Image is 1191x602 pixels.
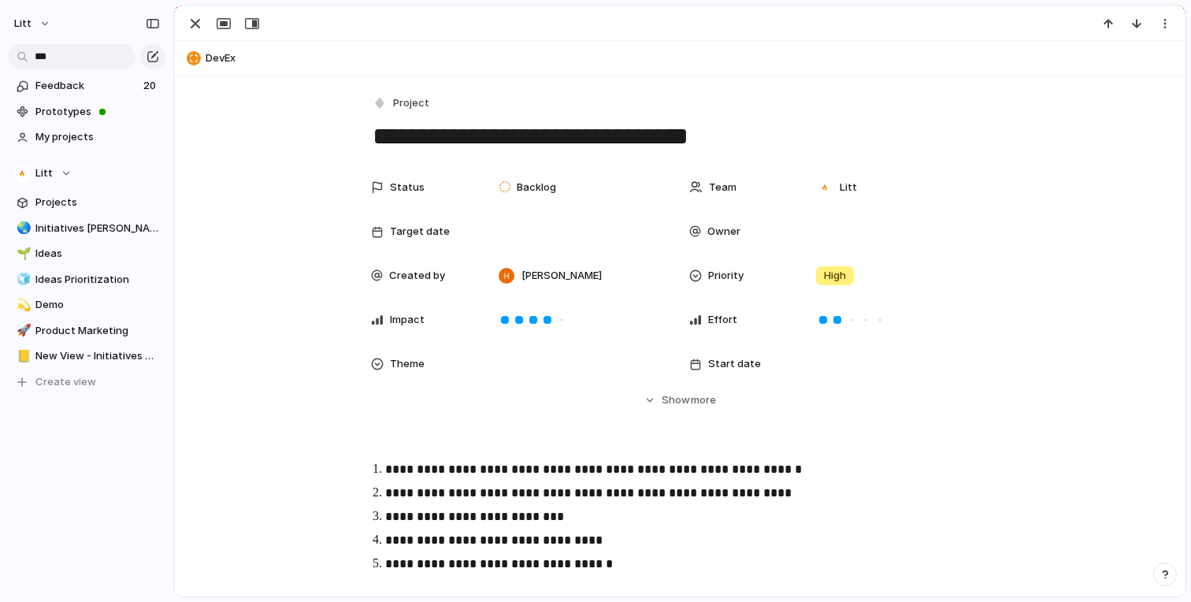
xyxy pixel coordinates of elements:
button: 🌱 [14,246,30,262]
button: 📒 [14,348,30,364]
button: 🌏 [14,221,30,236]
span: Team [709,180,736,195]
button: Litt [8,162,165,185]
button: 🚀 [14,323,30,339]
span: Priority [708,268,744,284]
span: Projects [35,195,160,210]
div: 💫 [17,296,28,314]
a: 📒New View - Initiatives and Goals [8,344,165,368]
span: more [691,392,716,408]
span: Create view [35,374,96,390]
a: Feedback20 [8,74,165,98]
span: Ideas [35,246,160,262]
a: Projects [8,191,165,214]
span: Status [390,180,425,195]
span: Feedback [35,78,139,94]
span: Start date [708,356,761,372]
span: Ideas Prioritization [35,272,160,288]
span: Theme [390,356,425,372]
span: Created by [389,268,445,284]
button: Project [369,92,434,115]
button: Showmore [371,386,989,414]
span: Backlog [517,180,556,195]
div: 🧊 [17,270,28,288]
span: Product Marketing [35,323,160,339]
span: Litt [35,165,53,181]
span: Project [393,95,429,111]
span: Owner [707,224,740,240]
span: 20 [143,78,159,94]
span: Initiatives [PERSON_NAME] [35,221,160,236]
span: Litt [840,180,857,195]
div: 🚀 [17,321,28,340]
button: Create view [8,370,165,394]
span: [PERSON_NAME] [521,268,602,284]
span: High [824,268,846,284]
span: Effort [708,312,737,328]
span: Show [662,392,690,408]
span: Prototypes [35,104,160,120]
span: Impact [390,312,425,328]
div: 🌏 [17,219,28,237]
button: 💫 [14,297,30,313]
a: 🚀Product Marketing [8,319,165,343]
div: 📒 [17,347,28,366]
span: DevEx [206,50,1178,66]
a: 🌏Initiatives [PERSON_NAME] [8,217,165,240]
a: 💫Demo [8,293,165,317]
span: My projects [35,129,160,145]
a: My projects [8,125,165,149]
a: 🧊Ideas Prioritization [8,268,165,292]
a: Prototypes [8,100,165,124]
span: Target date [390,224,450,240]
button: DevEx [182,46,1178,71]
button: Litt [7,11,59,36]
button: 🧊 [14,272,30,288]
span: New View - Initiatives and Goals [35,348,160,364]
span: Demo [35,297,160,313]
div: 🌱 [17,245,28,263]
a: 🌱Ideas [8,242,165,266]
span: Litt [14,16,32,32]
